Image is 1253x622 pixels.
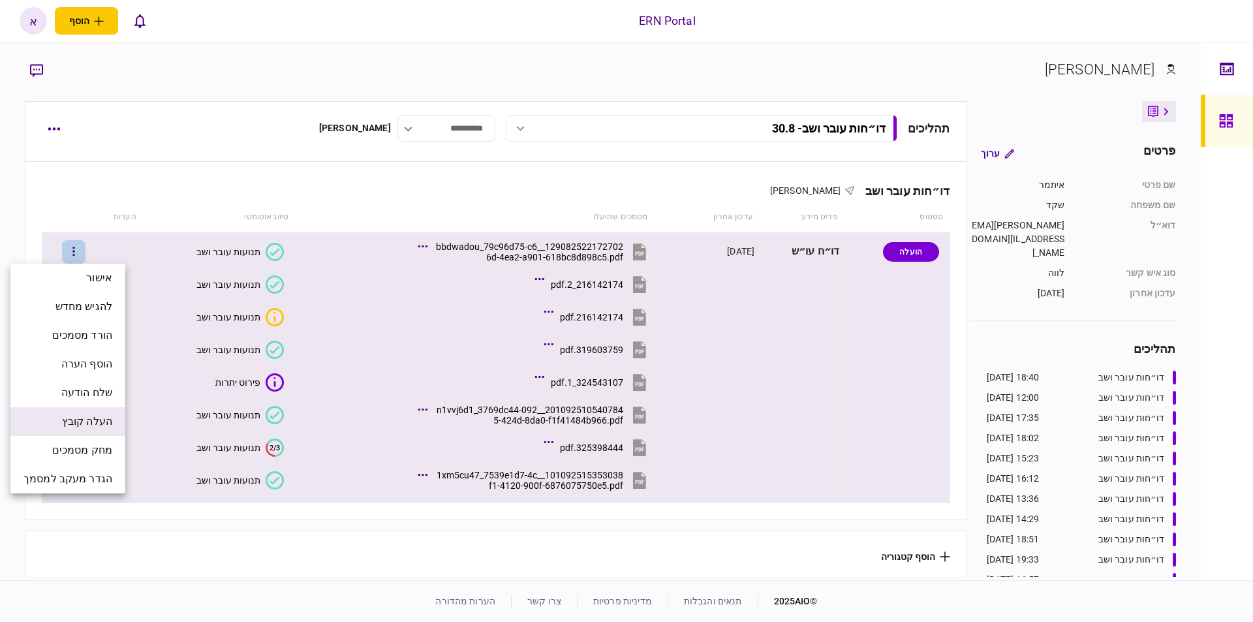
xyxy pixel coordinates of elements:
[86,270,112,286] span: אישור
[61,356,112,372] span: הוסף הערה
[62,414,112,429] span: העלה קובץ
[55,299,112,315] span: להגיש מחדש
[61,385,112,401] span: שלח הודעה
[52,328,112,343] span: הורד מסמכים
[52,443,112,458] span: מחק מסמכים
[23,471,112,487] span: הגדר מעקב למסמך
